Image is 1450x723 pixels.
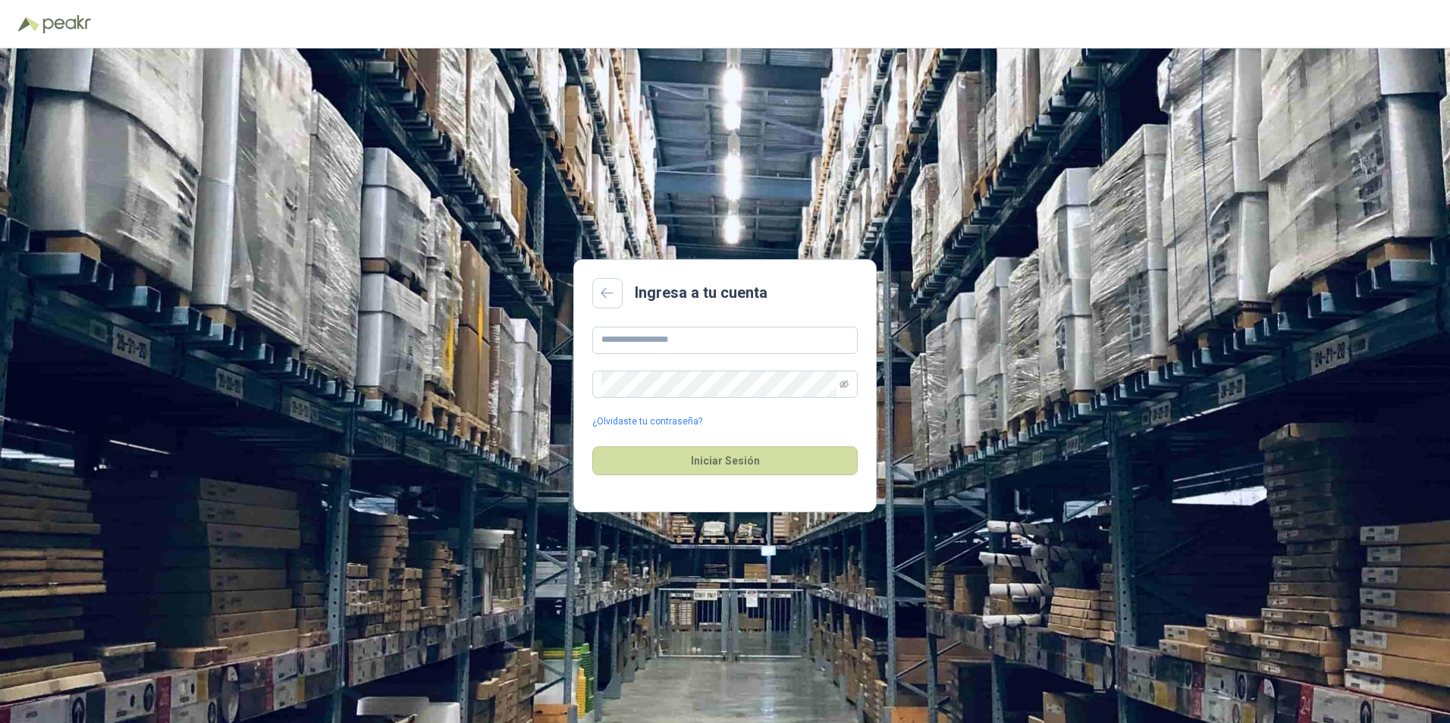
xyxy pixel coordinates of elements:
span: eye-invisible [840,380,849,389]
button: Iniciar Sesión [592,446,858,475]
a: ¿Olvidaste tu contraseña? [592,415,702,429]
img: Peakr [42,15,91,33]
h2: Ingresa a tu cuenta [635,281,767,305]
img: Logo [18,17,39,32]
